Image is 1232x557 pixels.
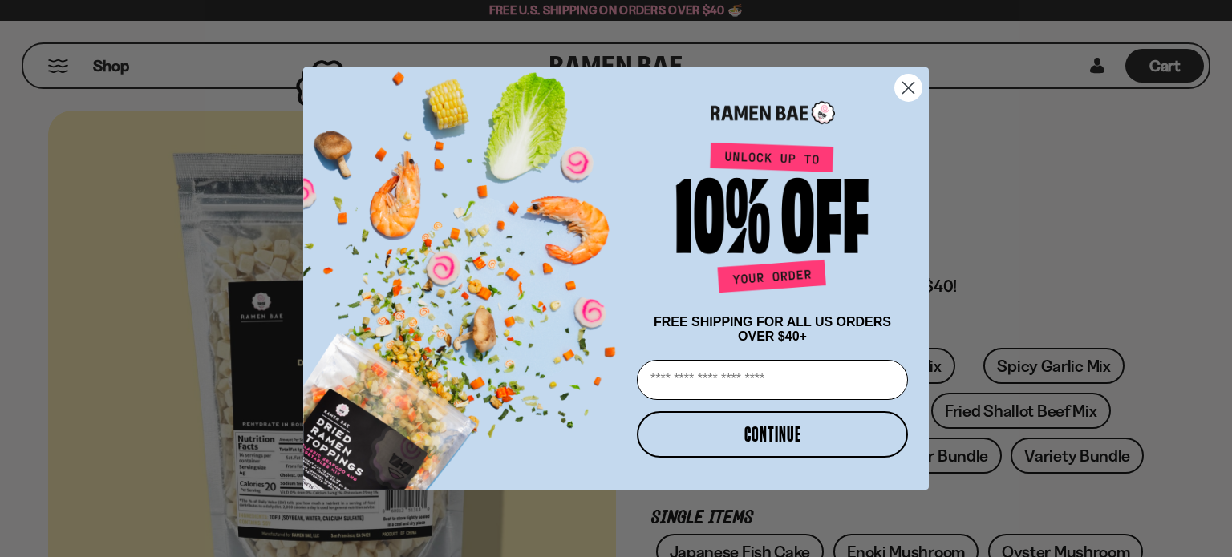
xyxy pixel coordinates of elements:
img: Unlock up to 10% off [672,142,873,299]
img: Ramen Bae Logo [711,99,835,126]
button: Close dialog [894,74,922,102]
button: CONTINUE [637,411,908,458]
span: FREE SHIPPING FOR ALL US ORDERS OVER $40+ [654,315,891,343]
img: ce7035ce-2e49-461c-ae4b-8ade7372f32c.png [303,54,630,490]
